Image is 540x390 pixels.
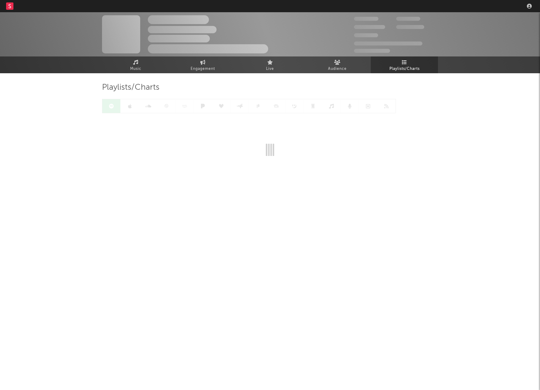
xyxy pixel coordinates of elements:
[102,84,159,91] span: Playlists/Charts
[354,17,378,21] span: 300,000
[371,56,438,73] a: Playlists/Charts
[354,25,385,29] span: 50,000,000
[130,65,141,73] span: Music
[236,56,304,73] a: Live
[354,42,422,45] span: 50,000,000 Monthly Listeners
[354,33,378,37] span: 100,000
[354,49,390,53] span: Jump Score: 85.0
[266,65,274,73] span: Live
[304,56,371,73] a: Audience
[328,65,347,73] span: Audience
[169,56,236,73] a: Engagement
[389,65,420,73] span: Playlists/Charts
[191,65,215,73] span: Engagement
[102,56,169,73] a: Music
[396,25,424,29] span: 1,000,000
[396,17,420,21] span: 100,000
